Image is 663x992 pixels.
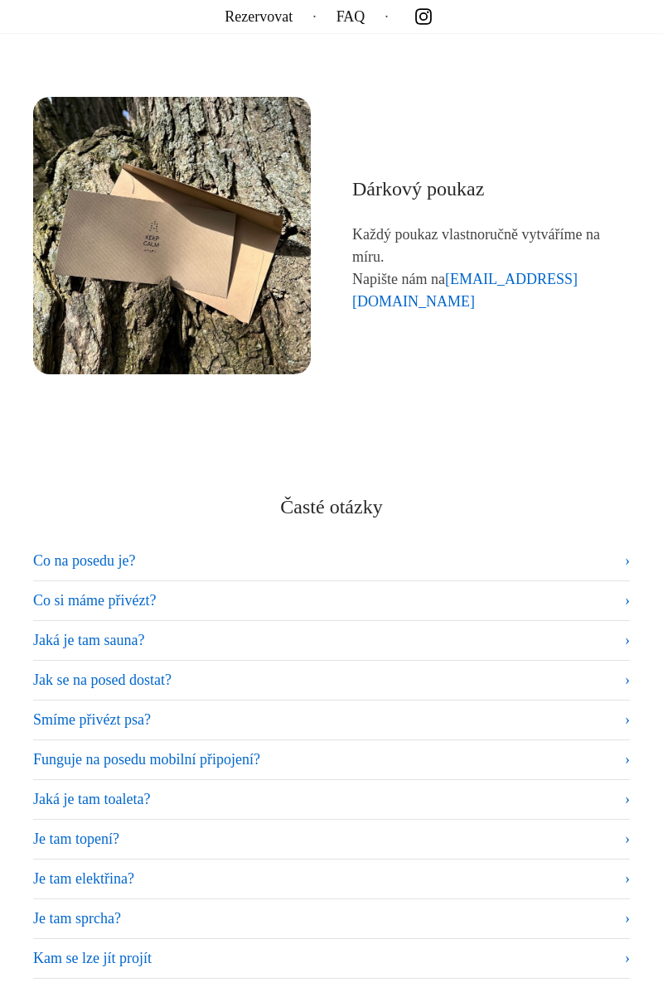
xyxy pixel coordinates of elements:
[33,590,630,612] summary: Co si máme přivézt?
[33,629,630,652] summary: Jaká je tam sauna?
[352,177,630,201] h3: Dárkový poukaz
[33,828,630,850] summary: Je tam topení?
[352,224,630,313] p: Každý poukaz vlastnoručně vytváříme na míru. Napište nám na
[33,749,630,771] summary: Funguje na posedu mobilní připojení?
[33,947,630,970] summary: Kam se lze jít projít
[352,271,578,310] a: [EMAIL_ADDRESS][DOMAIN_NAME]
[33,550,630,572] summary: Co na posedu je?
[33,669,630,691] summary: Jak se na posed dostat?
[33,788,630,811] summary: Jaká je tam toaleta?
[33,709,630,731] summary: Smíme přivézt psa?
[33,868,630,890] summary: Je tam elektřina?
[33,495,630,519] h3: Časté otázky
[33,908,630,930] summary: Je tam sprcha?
